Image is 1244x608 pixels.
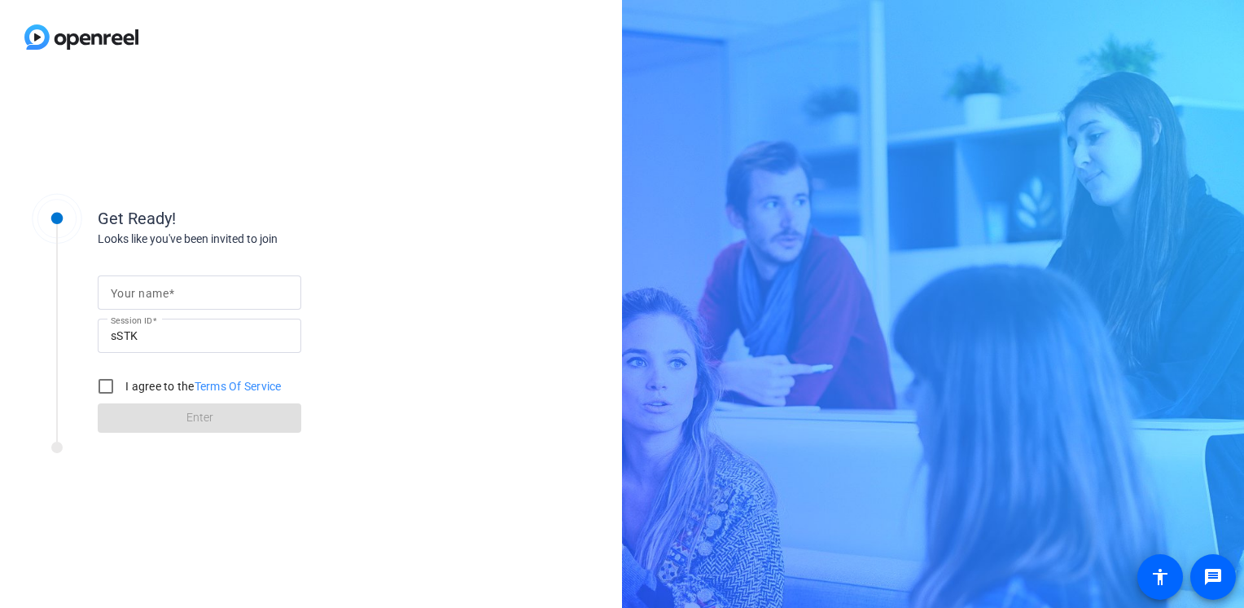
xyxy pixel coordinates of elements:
div: Looks like you've been invited to join [98,231,423,248]
mat-label: Session ID [111,315,152,325]
mat-icon: message [1203,567,1223,587]
mat-label: Your name [111,287,169,300]
mat-icon: accessibility [1150,567,1170,587]
a: Terms Of Service [195,380,282,393]
div: Get Ready! [98,206,423,231]
label: I agree to the [122,378,282,394]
